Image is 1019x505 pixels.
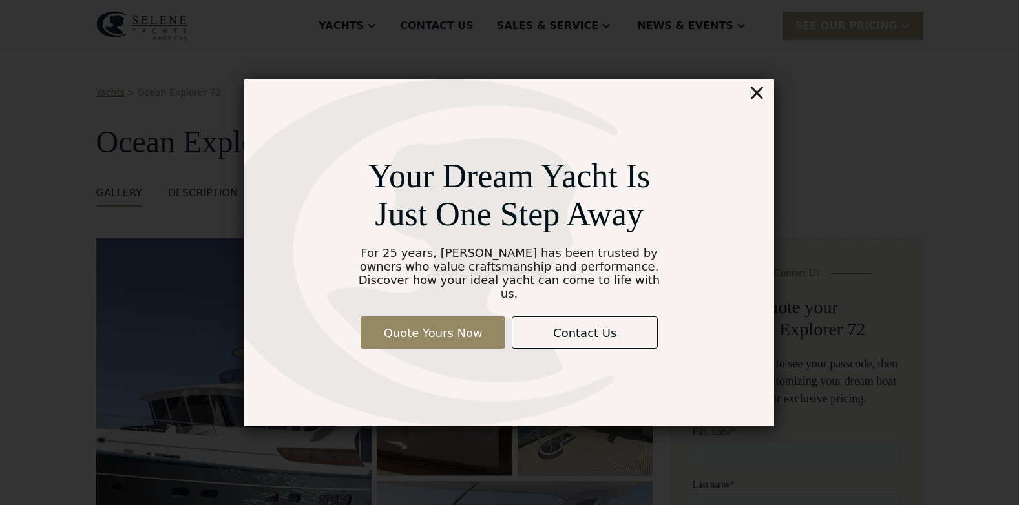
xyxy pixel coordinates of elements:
a: Contact Us [512,316,658,349]
a: Quote Yours Now [361,316,505,349]
div: × [748,79,766,105]
div: Your Dream Yacht Is Just One Step Away [353,157,666,233]
div: For 25 years, [PERSON_NAME] has been trusted by owners who value craftsmanship and performance. D... [353,246,666,300]
span: Tick the box below to receive occasional updates, exclusive offers, and VIP access via text message. [1,440,206,475]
